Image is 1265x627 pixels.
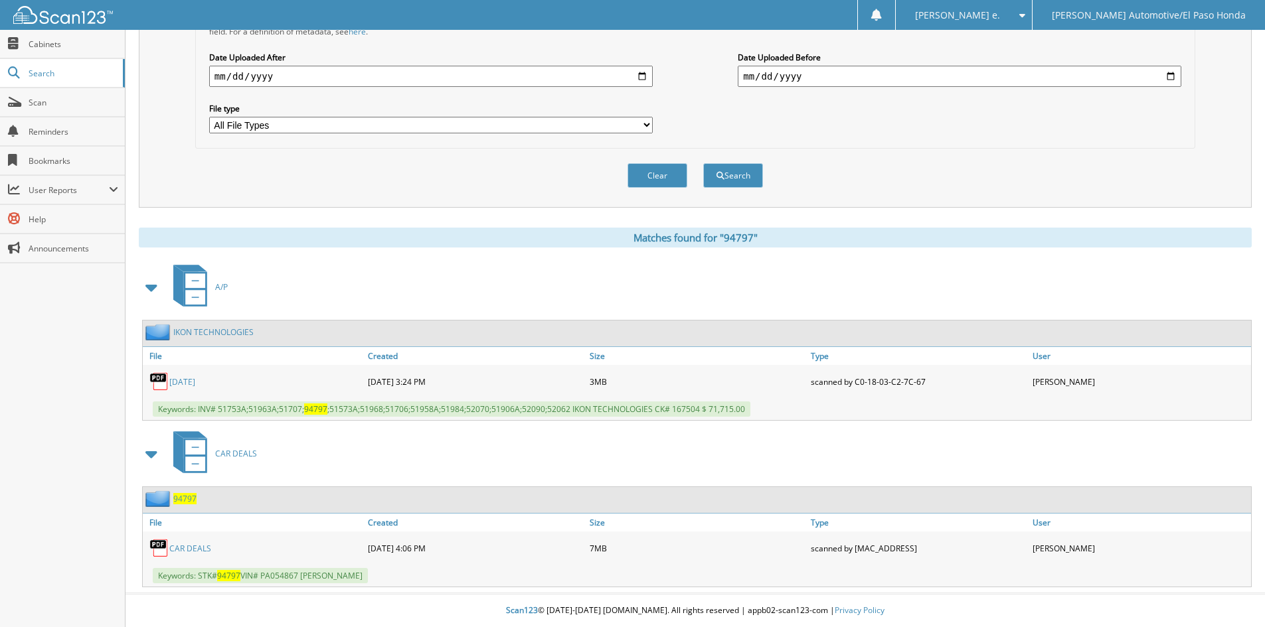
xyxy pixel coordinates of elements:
button: Search [703,163,763,188]
a: Privacy Policy [835,604,885,616]
input: start [209,66,653,87]
span: CAR DEALS [215,448,257,459]
label: Date Uploaded Before [738,52,1181,63]
div: Matches found for "94797" [139,228,1252,247]
a: File [143,347,365,365]
span: User Reports [29,184,109,196]
a: Size [586,514,808,531]
span: Help [29,214,118,225]
span: Scan [29,97,118,108]
a: Type [807,514,1029,531]
div: © [DATE]-[DATE] [DOMAIN_NAME]. All rights reserved | appb02-scan123-com | [126,594,1265,627]
div: [DATE] 3:24 PM [365,368,586,395]
img: PDF.png [149,372,169,391]
a: User [1029,514,1251,531]
a: Created [365,514,586,531]
div: 3MB [586,368,808,395]
span: Cabinets [29,38,118,50]
span: Scan123 [506,604,538,616]
img: PDF.png [149,538,169,558]
span: 94797 [304,403,327,415]
input: end [738,66,1181,87]
a: Size [586,347,808,365]
button: Clear [628,163,687,188]
label: Date Uploaded After [209,52,653,63]
a: CAR DEALS [169,543,211,554]
a: CAR DEALS [165,427,257,480]
div: [PERSON_NAME] [1029,535,1251,561]
a: Type [807,347,1029,365]
a: User [1029,347,1251,365]
a: here [349,26,366,37]
a: 94797 [173,493,197,504]
img: folder2.png [145,490,173,507]
div: [PERSON_NAME] [1029,368,1251,395]
img: scan123-logo-white.svg [13,6,113,24]
a: IKON TECHNOLOGIES [173,326,254,338]
a: [DATE] [169,376,195,387]
span: A/P [215,281,228,293]
img: folder2.png [145,324,173,340]
div: [DATE] 4:06 PM [365,535,586,561]
span: Announcements [29,243,118,254]
span: Bookmarks [29,155,118,167]
span: Reminders [29,126,118,137]
span: Keywords: STK# VIN# PA054867 [PERSON_NAME] [153,568,368,583]
a: Created [365,347,586,365]
a: A/P [165,261,228,313]
div: 7MB [586,535,808,561]
span: Keywords: INV# 51753A;51963A;51707; ;51573A;51968;51706;51958A;51984;52070;51906A;52090;52062 IKO... [153,401,750,417]
span: [PERSON_NAME] Automotive/El Paso Honda [1052,11,1246,19]
div: scanned by C0-18-03-C2-7C-67 [807,368,1029,395]
span: Search [29,68,116,79]
div: scanned by [MAC_ADDRESS] [807,535,1029,561]
span: [PERSON_NAME] e. [915,11,1000,19]
label: File type [209,103,653,114]
a: File [143,514,365,531]
span: 94797 [217,570,240,581]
